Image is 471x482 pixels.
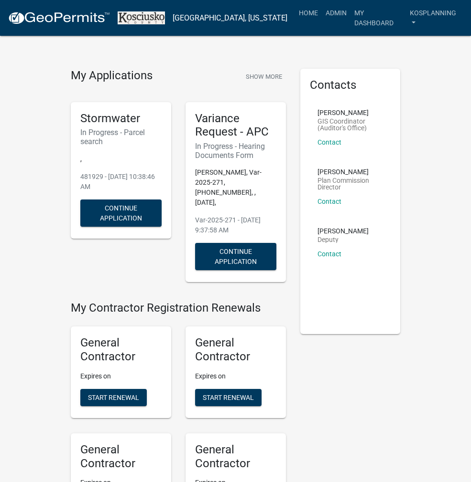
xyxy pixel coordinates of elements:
p: [PERSON_NAME] [318,228,369,234]
p: , [80,154,162,164]
h5: General Contractor [80,443,162,471]
h5: Variance Request - APC [195,112,276,139]
p: Plan Commission Director [318,177,383,190]
button: Show More [242,69,286,84]
p: GIS Coordinator (Auditor's Office) [318,118,383,131]
button: Start Renewal [80,389,147,406]
a: [GEOGRAPHIC_DATA], [US_STATE] [173,10,287,26]
p: [PERSON_NAME], Var-2025-271, [PHONE_NUMBER], , [DATE], [195,168,276,208]
p: [PERSON_NAME] [318,168,383,175]
h4: My Contractor Registration Renewals [71,301,286,315]
button: Continue Application [80,199,162,227]
a: Contact [318,250,341,258]
p: Deputy [318,236,369,243]
h6: In Progress - Hearing Documents Form [195,142,276,160]
h5: Stormwater [80,112,162,126]
span: Start Renewal [88,393,139,401]
h5: Contacts [310,78,391,92]
a: Contact [318,138,341,146]
p: Var-2025-271 - [DATE] 9:37:58 AM [195,215,276,235]
button: Continue Application [195,243,276,270]
a: Home [295,4,322,22]
a: My Dashboard [351,4,406,32]
h5: General Contractor [195,443,276,471]
a: Contact [318,198,341,205]
a: kosplanning [406,4,463,32]
span: Start Renewal [203,393,254,401]
h4: My Applications [71,69,153,83]
p: Expires on [80,371,162,381]
a: Admin [322,4,351,22]
p: [PERSON_NAME] [318,109,383,116]
button: Start Renewal [195,389,262,406]
h5: General Contractor [80,336,162,364]
img: Kosciusko County, Indiana [118,11,165,24]
h6: In Progress - Parcel search [80,128,162,146]
p: Expires on [195,371,276,381]
p: 481929 - [DATE] 10:38:46 AM [80,172,162,192]
h5: General Contractor [195,336,276,364]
